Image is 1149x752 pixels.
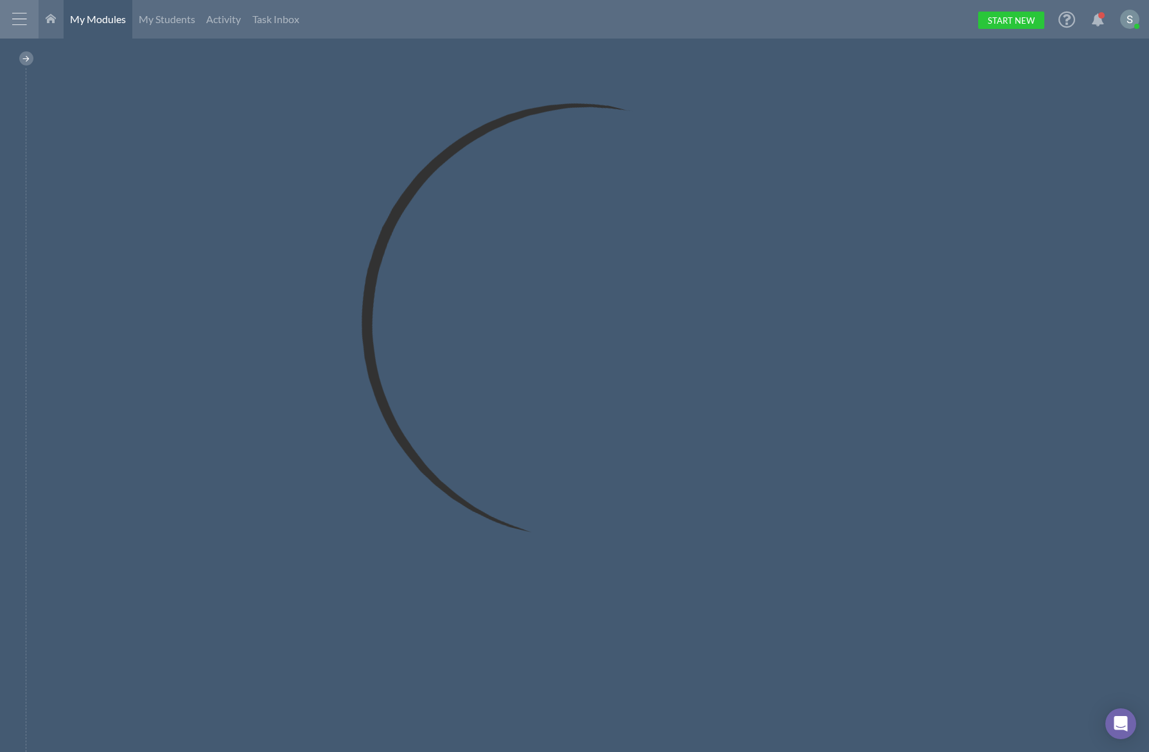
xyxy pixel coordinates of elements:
img: ACg8ocKKX03B5h8i416YOfGGRvQH7qkhkMU_izt_hUWC0FdG_LDggA=s96-c [1120,10,1139,29]
span: My Modules [70,13,126,25]
span: My Students [139,13,195,25]
div: Open Intercom Messenger [1105,708,1136,739]
span: Activity [206,13,241,25]
img: Loading... [313,51,854,593]
a: Start New [978,12,1044,29]
span: Task Inbox [252,13,299,25]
